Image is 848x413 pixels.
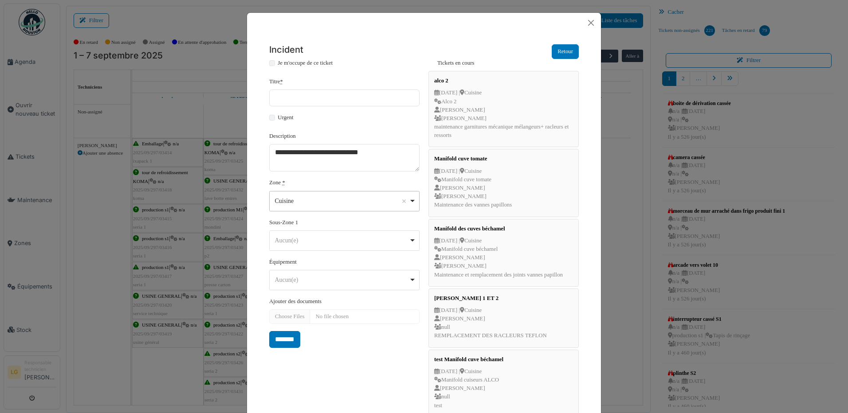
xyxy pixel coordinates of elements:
div: [PERSON_NAME] 1 ET 2 [432,292,575,304]
div: [DATE] | Cuisine [PERSON_NAME] null [432,304,575,340]
abbr: required [283,179,285,186]
p: maintenance garnitures mécanique mélangeurs+ racleurs et ressorts [434,123,573,140]
button: Retour [552,44,579,59]
p: Maintenance des vannes papillons [434,201,573,209]
a: [PERSON_NAME] 1 ET 2 [DATE] |Cuisine [PERSON_NAME] null REMPLACEMENT DES RACLEURS TEFLON [428,288,579,348]
label: Titre [269,78,283,86]
p: test [434,401,573,410]
div: Aucun(e) [275,236,409,245]
div: Cuisine [275,196,409,206]
div: Aucun(e) [275,275,409,284]
div: Manifold cuve tomate [432,153,575,165]
label: Sous-Zone 1 [269,218,298,227]
div: [DATE] | Cuisine Manifold cuve tomate [PERSON_NAME] [PERSON_NAME] [432,165,575,210]
a: Manifold des cuves béchamel [DATE] |Cuisine Manifold cuve béchamel [PERSON_NAME] [PERSON_NAME] Ma... [428,219,579,287]
div: [DATE] | Cuisine Manifold cuve béchamel [PERSON_NAME] [PERSON_NAME] [432,235,575,279]
label: Zone [269,179,281,187]
label: Tickets en cours [428,59,579,67]
h5: Incident [269,44,303,55]
div: [DATE] | Cuisine Alco 2 [PERSON_NAME] [PERSON_NAME] [432,87,575,140]
div: [DATE] | Cuisine Manifold cuiseurs ALCO [PERSON_NAME] null [432,366,575,410]
label: Je m'occupe de ce ticket [278,59,333,67]
a: alco 2 [DATE] |Cuisine Alco 2 [PERSON_NAME] [PERSON_NAME] maintenance garnitures mécanique mélang... [428,71,579,147]
button: Remove item: '10937' [400,197,408,206]
a: Manifold cuve tomate [DATE] |Cuisine Manifold cuve tomate [PERSON_NAME] [PERSON_NAME] Maintenance... [428,149,579,217]
label: Urgent [278,113,293,122]
p: REMPLACEMENT DES RACLEURS TEFLON [434,331,573,340]
button: Close [585,16,597,29]
label: Ajouter des documents [269,297,322,306]
label: Équipement [269,258,297,266]
div: Manifold des cuves béchamel [432,223,575,235]
abbr: Requis [280,78,283,85]
div: alco 2 [432,75,575,87]
label: Description [269,132,296,140]
p: Maintenance et remplacement des joints vannes papillon [434,271,573,279]
div: test Manifold cuve béchamel [432,354,575,366]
